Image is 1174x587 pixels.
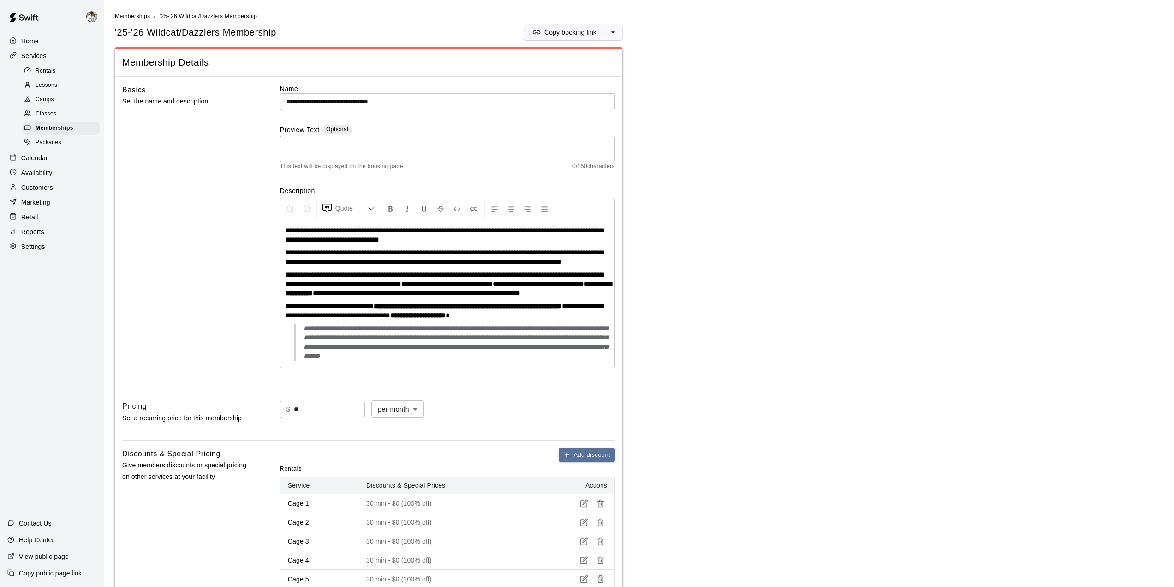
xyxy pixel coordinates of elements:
[7,34,96,48] a: Home
[524,25,622,40] div: split button
[115,13,150,19] span: Memberships
[433,200,448,217] button: Format Strikethrough
[84,7,104,26] div: Justin Dunning
[299,200,315,217] button: Redo
[22,64,104,78] a: Rentals
[466,200,482,217] button: Insert Link
[22,136,100,149] div: Packages
[7,166,96,180] a: Availability
[22,65,100,78] div: Rentals
[21,36,39,46] p: Home
[22,93,100,106] div: Camps
[36,138,61,147] span: Packages
[359,477,559,494] th: Discounts & Special Prices
[280,84,615,93] label: Name
[559,448,615,462] button: Add discount
[572,162,615,171] span: 0 / 150 characters
[335,204,368,213] span: Quote
[288,518,352,527] p: Cage 2
[7,210,96,224] a: Retail
[7,151,96,165] a: Calendar
[22,78,104,92] a: Lessons
[383,200,399,217] button: Format Bold
[7,225,96,239] a: Reports
[326,126,348,133] span: Optional
[22,93,104,107] a: Camps
[21,51,47,61] p: Services
[286,405,290,414] p: $
[559,477,614,494] th: Actions
[115,12,150,19] a: Memberships
[288,575,352,584] p: Cage 5
[122,96,250,107] p: Set the name and description
[280,125,320,136] label: Preview Text
[115,11,1163,21] nav: breadcrumb
[122,412,250,424] p: Set a recurring price for this membership
[520,200,536,217] button: Right Align
[7,240,96,254] a: Settings
[160,13,257,19] span: '25-'26 Wildcat/Dazzlers Membership
[21,168,53,177] p: Availability
[366,575,552,584] p: 30 min - $0 (100% off)
[19,535,54,545] p: Help Center
[122,56,615,69] span: Membership Details
[288,556,352,565] p: Cage 4
[536,200,552,217] button: Justify Align
[21,183,53,192] p: Customers
[7,195,96,209] a: Marketing
[122,448,220,460] h6: Discounts & Special Pricing
[154,11,155,21] li: /
[366,499,552,508] p: 30 min - $0 (100% off)
[19,519,52,528] p: Contact Us
[399,200,415,217] button: Format Italics
[36,81,58,90] span: Lessons
[288,537,352,546] p: Cage 3
[36,67,56,76] span: Rentals
[366,556,552,565] p: 30 min - $0 (100% off)
[280,186,615,195] label: Description
[288,499,352,508] p: Cage 1
[22,121,104,136] a: Memberships
[282,200,298,217] button: Undo
[544,28,596,37] p: Copy booking link
[122,84,146,96] h6: Basics
[524,25,604,40] button: Copy booking link
[19,569,82,578] p: Copy public page link
[7,49,96,63] a: Services
[319,200,379,217] button: Formatting Options
[503,200,519,217] button: Center Align
[22,107,104,121] a: Classes
[21,153,48,163] p: Calendar
[449,200,465,217] button: Insert Code
[366,518,552,527] p: 30 min - $0 (100% off)
[366,537,552,546] p: 30 min - $0 (100% off)
[21,198,50,207] p: Marketing
[122,460,250,483] p: Give members discounts or special pricing on other services at your facility
[21,242,45,251] p: Settings
[371,400,424,418] div: per month
[36,124,73,133] span: Memberships
[36,109,56,119] span: Classes
[21,227,44,236] p: Reports
[280,462,302,477] span: Rentals
[22,108,100,121] div: Classes
[22,136,104,150] a: Packages
[122,400,147,412] h6: Pricing
[7,181,96,194] a: Customers
[604,25,622,40] button: select merge strategy
[19,552,69,561] p: View public page
[115,26,276,39] span: '25-'26 Wildcat/Dazzlers Membership
[22,79,100,92] div: Lessons
[280,477,359,494] th: Service
[487,200,502,217] button: Left Align
[21,212,38,222] p: Retail
[416,200,432,217] button: Format Underline
[280,162,405,171] span: This text will be displayed on the booking page.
